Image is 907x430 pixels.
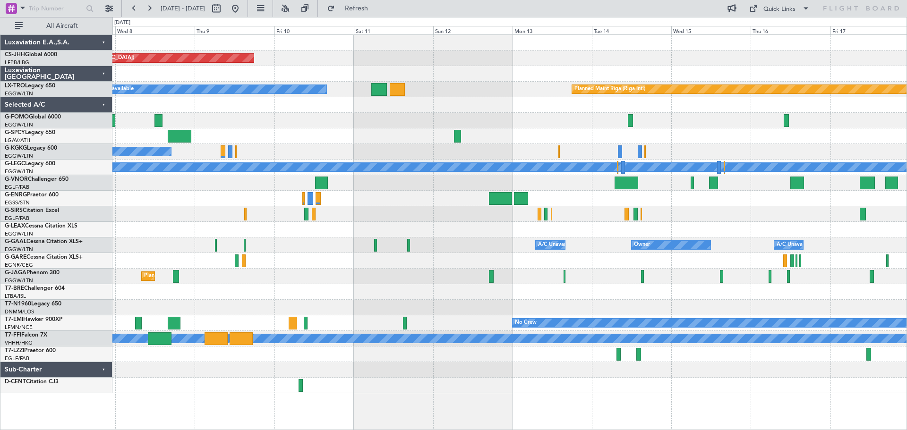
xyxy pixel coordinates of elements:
[5,223,25,229] span: G-LEAX
[5,161,25,167] span: G-LEGC
[5,324,33,331] a: LFMN/NCE
[5,246,33,253] a: EGGW/LTN
[433,26,513,34] div: Sun 12
[5,161,55,167] a: G-LEGCLegacy 600
[671,26,751,34] div: Wed 15
[114,19,130,27] div: [DATE]
[777,238,816,252] div: A/C Unavailable
[5,286,65,291] a: T7-BREChallenger 604
[515,316,537,330] div: No Crew
[5,355,29,362] a: EGLF/FAB
[5,52,25,58] span: CS-JHH
[5,121,33,128] a: EGGW/LTN
[744,1,814,16] button: Quick Links
[5,177,68,182] a: G-VNORChallenger 650
[5,223,77,229] a: G-LEAXCessna Citation XLS
[5,199,30,206] a: EGSS/STN
[5,83,55,89] a: LX-TROLegacy 650
[5,137,30,144] a: LGAV/ATH
[763,5,796,14] div: Quick Links
[5,339,33,346] a: VHHH/HKG
[161,4,205,13] span: [DATE] - [DATE]
[5,168,33,175] a: EGGW/LTN
[5,308,34,315] a: DNMM/LOS
[29,1,83,16] input: Trip Number
[5,208,23,213] span: G-SIRS
[5,301,31,307] span: T7-N1960
[5,261,33,269] a: EGNR/CEG
[10,18,103,34] button: All Aircraft
[592,26,671,34] div: Tue 14
[5,230,33,237] a: EGGW/LTN
[5,52,57,58] a: CS-JHHGlobal 6000
[25,23,100,29] span: All Aircraft
[5,254,83,260] a: G-GARECessna Citation XLS+
[5,301,61,307] a: T7-N1960Legacy 650
[5,59,29,66] a: LFPB/LBG
[5,114,61,120] a: G-FOMOGlobal 6000
[5,177,28,182] span: G-VNOR
[5,317,23,322] span: T7-EMI
[115,26,195,34] div: Wed 8
[5,293,26,300] a: LTBA/ISL
[94,82,134,96] div: A/C Unavailable
[5,215,29,222] a: EGLF/FAB
[5,152,33,160] a: EGGW/LTN
[5,270,60,276] a: G-JAGAPhenom 300
[5,83,25,89] span: LX-TRO
[195,26,274,34] div: Thu 9
[5,192,59,198] a: G-ENRGPraetor 600
[5,348,56,354] a: T7-LZZIPraetor 600
[5,208,59,213] a: G-SIRSCitation Excel
[274,26,354,34] div: Fri 10
[5,239,83,245] a: G-GAALCessna Citation XLS+
[337,5,376,12] span: Refresh
[5,192,27,198] span: G-ENRG
[5,317,62,322] a: T7-EMIHawker 900XP
[5,332,21,338] span: T7-FFI
[5,379,26,385] span: D-CENT
[5,348,24,354] span: T7-LZZI
[323,1,379,16] button: Refresh
[5,379,59,385] a: D-CENTCitation CJ3
[5,145,27,151] span: G-KGKG
[5,286,24,291] span: T7-BRE
[5,277,33,284] a: EGGW/LTN
[5,270,26,276] span: G-JAGA
[5,254,26,260] span: G-GARE
[513,26,592,34] div: Mon 13
[5,332,47,338] a: T7-FFIFalcon 7X
[5,239,26,245] span: G-GAAL
[5,130,25,135] span: G-SPCY
[634,238,650,252] div: Owner
[5,130,55,135] a: G-SPCYLegacy 650
[751,26,830,34] div: Thu 16
[5,114,29,120] span: G-FOMO
[5,145,57,151] a: G-KGKGLegacy 600
[144,269,293,283] div: Planned Maint [GEOGRAPHIC_DATA] ([GEOGRAPHIC_DATA])
[5,184,29,191] a: EGLF/FAB
[538,238,577,252] div: A/C Unavailable
[354,26,433,34] div: Sat 11
[5,90,33,97] a: EGGW/LTN
[574,82,645,96] div: Planned Maint Riga (Riga Intl)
